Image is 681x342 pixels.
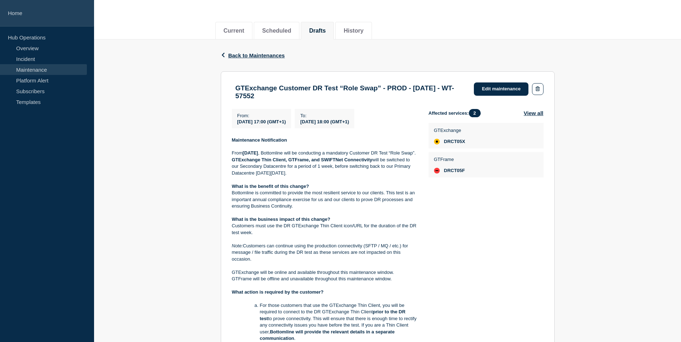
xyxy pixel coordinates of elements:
[232,190,417,209] p: Bottomline is committed to provide the most resilient service to our clients. This test is an imp...
[232,137,287,143] strong: Maintenance Notification
[300,113,349,118] p: To :
[300,119,349,124] span: [DATE] 18:00 (GMT+1)
[262,28,291,34] button: Scheduled
[232,269,417,276] p: GTExchange will be online and available throughout this maintenance window.
[224,28,244,34] button: Current
[444,139,465,144] span: DRCT05X
[228,52,285,58] span: Back to Maintenances
[434,128,465,133] p: GTExchange
[434,139,440,144] div: affected
[232,157,373,162] strong: GTExchange Thin Client, GTFrame, and SWIFTNet Connectivity
[260,329,396,341] strong: Bottomline will provide the relevant details in a separate communication
[243,150,258,156] strong: [DATE]
[469,109,481,117] span: 2
[232,223,417,236] p: Customers must use the DR GTExchange Thin Client icon/URL for the duration of the DR test week.
[221,52,285,58] button: Back to Maintenances
[235,84,467,100] h3: GTExchange Customer DR Test “Role Swap” - PROD - [DATE] - WT-57552
[232,276,417,282] p: GTFrame will be offline and unavailable throughout this maintenance window.
[232,289,324,295] strong: What action is required by the customer?
[237,119,286,124] span: [DATE] 17:00 (GMT+1)
[232,243,243,248] em: Note:
[444,168,465,174] span: DRCT05F
[232,157,417,176] p: will be switched to our Secondary Datacentre for a period of 1 week, before switching back to our...
[434,168,440,174] div: down
[474,82,528,96] a: Edit maintenance
[309,28,326,34] button: Drafts
[239,302,417,342] li: For those customers that use the GTExchange Thin Client, you will be required to connect to the D...
[260,309,407,321] strong: prior to the DR test
[344,28,363,34] button: History
[232,184,309,189] strong: What is the benefit of this change?
[237,113,286,118] p: From :
[232,217,331,222] strong: What is the business impact of this change?
[429,109,484,117] span: Affected services:
[232,243,417,262] p: Customers can continue using the production connectivity (SFTP / MQ / etc.) for message / file tr...
[524,109,544,117] button: View all
[232,150,417,156] p: From , Bottomline will be conducting a mandatory Customer DR Test “Role Swap”.
[434,157,465,162] p: GTFrame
